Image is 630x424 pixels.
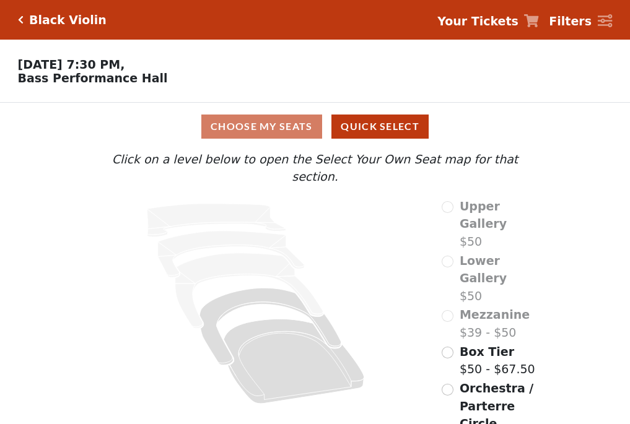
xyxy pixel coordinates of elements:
[460,343,535,378] label: $50 - $67.50
[18,15,24,24] a: Click here to go back to filters
[147,204,286,237] path: Upper Gallery - Seats Available: 0
[437,12,539,30] a: Your Tickets
[460,306,530,341] label: $39 - $50
[331,115,429,139] button: Quick Select
[549,12,612,30] a: Filters
[460,252,543,305] label: $50
[460,254,507,285] span: Lower Gallery
[87,150,542,186] p: Click on a level below to open the Select Your Own Seat map for that section.
[460,308,530,321] span: Mezzanine
[549,14,592,28] strong: Filters
[224,319,365,404] path: Orchestra / Parterre Circle - Seats Available: 681
[460,197,543,251] label: $50
[158,231,305,277] path: Lower Gallery - Seats Available: 0
[29,13,107,27] h5: Black Violin
[460,345,514,358] span: Box Tier
[437,14,518,28] strong: Your Tickets
[460,199,507,231] span: Upper Gallery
